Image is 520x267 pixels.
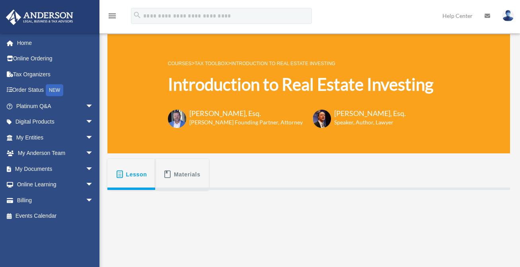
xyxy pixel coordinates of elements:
[4,10,76,25] img: Anderson Advisors Platinum Portal
[86,192,101,209] span: arrow_drop_down
[6,51,105,67] a: Online Ordering
[6,82,105,99] a: Order StatusNEW
[126,167,147,182] span: Lesson
[189,108,303,118] h3: [PERSON_NAME], Esq.
[334,108,406,118] h3: [PERSON_NAME], Esq.
[6,98,105,114] a: Platinum Q&Aarrow_drop_down
[231,61,335,66] a: Introduction to Real Estate Investing
[86,98,101,114] span: arrow_drop_down
[86,161,101,177] span: arrow_drop_down
[6,35,105,51] a: Home
[334,118,396,126] h6: Speaker, Author, Lawyer
[46,84,63,96] div: NEW
[6,66,105,82] a: Tax Organizers
[86,114,101,130] span: arrow_drop_down
[6,192,105,208] a: Billingarrow_drop_down
[502,10,514,21] img: User Pic
[168,110,186,128] img: Toby-circle-head.png
[133,11,142,19] i: search
[6,130,105,145] a: My Entitiesarrow_drop_down
[6,177,105,193] a: Online Learningarrow_drop_down
[195,61,228,66] a: Tax Toolbox
[168,61,191,66] a: COURSES
[86,130,101,146] span: arrow_drop_down
[168,73,433,96] h1: Introduction to Real Estate Investing
[6,161,105,177] a: My Documentsarrow_drop_down
[6,114,105,130] a: Digital Productsarrow_drop_down
[107,14,117,21] a: menu
[86,145,101,162] span: arrow_drop_down
[6,145,105,161] a: My Anderson Teamarrow_drop_down
[168,58,433,68] p: > >
[86,177,101,193] span: arrow_drop_down
[6,208,105,224] a: Events Calendar
[189,118,303,126] h6: [PERSON_NAME] Founding Partner, Attorney
[107,11,117,21] i: menu
[174,167,201,182] span: Materials
[313,110,331,128] img: Scott-Estill-Headshot.png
